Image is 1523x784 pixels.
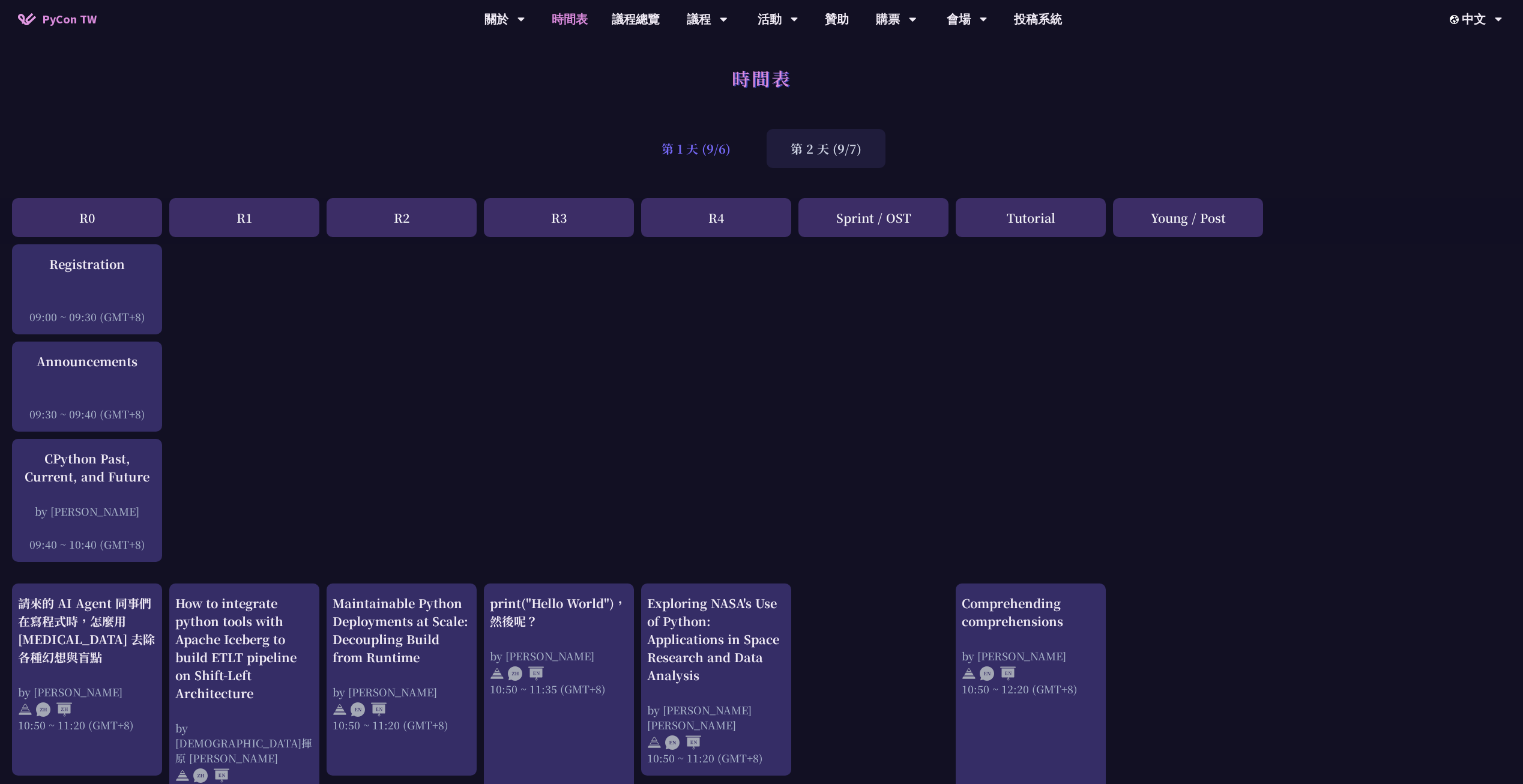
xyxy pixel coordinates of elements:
div: 10:50 ~ 11:35 (GMT+8) [490,681,628,696]
img: svg+xml;base64,PHN2ZyB4bWxucz0iaHR0cDovL3d3dy53My5vcmcvMjAwMC9zdmciIHdpZHRoPSIyNCIgaGVpZ2h0PSIyNC... [175,768,190,783]
div: 09:00 ~ 09:30 (GMT+8) [18,309,156,324]
div: R3 [484,198,634,237]
div: 10:50 ~ 11:20 (GMT+8) [647,750,785,765]
img: svg+xml;base64,PHN2ZyB4bWxucz0iaHR0cDovL3d3dy53My5vcmcvMjAwMC9zdmciIHdpZHRoPSIyNCIgaGVpZ2h0PSIyNC... [333,702,347,717]
img: ENEN.5a408d1.svg [351,702,387,717]
div: 10:50 ~ 11:20 (GMT+8) [18,717,156,732]
img: svg+xml;base64,PHN2ZyB4bWxucz0iaHR0cDovL3d3dy53My5vcmcvMjAwMC9zdmciIHdpZHRoPSIyNCIgaGVpZ2h0PSIyNC... [490,666,504,681]
div: 09:40 ~ 10:40 (GMT+8) [18,537,156,552]
img: ZHZH.38617ef.svg [36,702,72,717]
div: Registration [18,255,156,273]
div: by [PERSON_NAME] [490,648,628,663]
div: Tutorial [956,198,1106,237]
div: Young / Post [1113,198,1263,237]
a: PyCon TW [6,4,109,34]
img: svg+xml;base64,PHN2ZyB4bWxucz0iaHR0cDovL3d3dy53My5vcmcvMjAwMC9zdmciIHdpZHRoPSIyNCIgaGVpZ2h0PSIyNC... [962,666,976,681]
img: ENEN.5a408d1.svg [980,666,1016,681]
a: Comprehending comprehensions by [PERSON_NAME] 10:50 ~ 12:20 (GMT+8) [962,594,1100,696]
div: Sprint / OST [798,198,948,237]
div: R1 [169,198,319,237]
div: Comprehending comprehensions [962,594,1100,630]
img: Home icon of PyCon TW 2025 [18,13,36,25]
img: ZHEN.371966e.svg [193,768,229,783]
div: R0 [12,198,162,237]
div: Announcements [18,352,156,370]
div: by [PERSON_NAME] [962,648,1100,663]
div: Maintainable Python Deployments at Scale: Decoupling Build from Runtime [333,594,471,666]
img: svg+xml;base64,PHN2ZyB4bWxucz0iaHR0cDovL3d3dy53My5vcmcvMjAwMC9zdmciIHdpZHRoPSIyNCIgaGVpZ2h0PSIyNC... [647,735,662,750]
div: CPython Past, Current, and Future [18,450,156,486]
a: print("Hello World")，然後呢？ by [PERSON_NAME] 10:50 ~ 11:35 (GMT+8) [490,594,628,696]
div: by [PERSON_NAME] [333,684,471,699]
div: by [PERSON_NAME] [PERSON_NAME] [647,702,785,732]
span: PyCon TW [42,10,97,28]
div: by [DEMOGRAPHIC_DATA]揮原 [PERSON_NAME] [175,720,313,765]
a: CPython Past, Current, and Future by [PERSON_NAME] 09:40 ~ 10:40 (GMT+8) [18,450,156,552]
img: Locale Icon [1450,15,1462,24]
h1: 時間表 [732,60,791,96]
a: Maintainable Python Deployments at Scale: Decoupling Build from Runtime by [PERSON_NAME] 10:50 ~ ... [333,594,471,732]
img: ENEN.5a408d1.svg [665,735,701,750]
div: by [PERSON_NAME] [18,504,156,519]
img: ZHEN.371966e.svg [508,666,544,681]
div: 09:30 ~ 09:40 (GMT+8) [18,406,156,421]
div: 第 2 天 (9/7) [767,129,885,168]
div: 第 1 天 (9/6) [638,129,755,168]
a: Exploring NASA's Use of Python: Applications in Space Research and Data Analysis by [PERSON_NAME]... [647,594,785,765]
div: 請來的 AI Agent 同事們在寫程式時，怎麼用 [MEDICAL_DATA] 去除各種幻想與盲點 [18,594,156,666]
div: 10:50 ~ 11:20 (GMT+8) [333,717,471,732]
div: How to integrate python tools with Apache Iceberg to build ETLT pipeline on Shift-Left Architecture [175,594,313,702]
div: 10:50 ~ 12:20 (GMT+8) [962,681,1100,696]
div: Exploring NASA's Use of Python: Applications in Space Research and Data Analysis [647,594,785,684]
div: R4 [641,198,791,237]
a: 請來的 AI Agent 同事們在寫程式時，怎麼用 [MEDICAL_DATA] 去除各種幻想與盲點 by [PERSON_NAME] 10:50 ~ 11:20 (GMT+8) [18,594,156,732]
div: by [PERSON_NAME] [18,684,156,699]
img: svg+xml;base64,PHN2ZyB4bWxucz0iaHR0cDovL3d3dy53My5vcmcvMjAwMC9zdmciIHdpZHRoPSIyNCIgaGVpZ2h0PSIyNC... [18,702,32,717]
div: print("Hello World")，然後呢？ [490,594,628,630]
div: R2 [327,198,477,237]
